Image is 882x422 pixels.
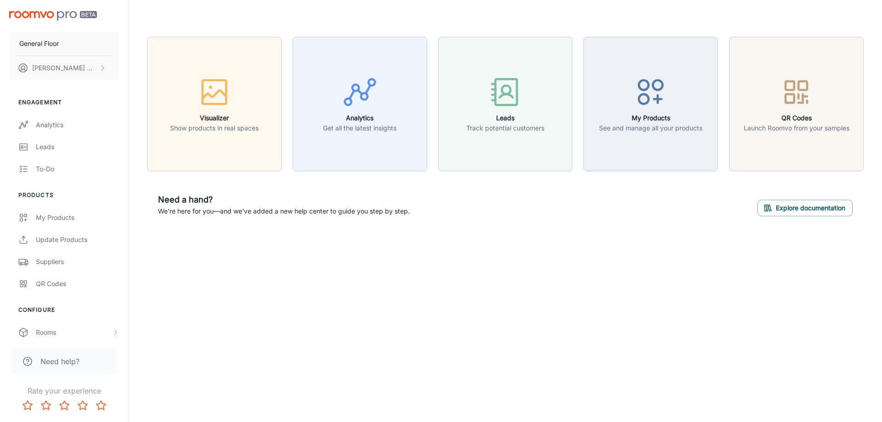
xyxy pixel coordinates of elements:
p: Track potential customers [466,123,544,133]
button: LeadsTrack potential customers [438,37,573,171]
p: General Floor [19,39,59,49]
p: We're here for you—and we've added a new help center to guide you step by step. [158,206,410,216]
p: See and manage all your products [599,123,702,133]
button: Explore documentation [758,200,853,216]
a: QR CodesLaunch Roomvo from your samples [729,99,864,108]
a: LeadsTrack potential customers [438,99,573,108]
p: [PERSON_NAME] Olchowy [PERSON_NAME] [32,63,97,73]
div: Leads [36,142,119,152]
div: Analytics [36,120,119,130]
a: AnalyticsGet all the latest insights [293,99,427,108]
h6: My Products [599,113,702,123]
a: Explore documentation [758,203,853,212]
button: [PERSON_NAME] Olchowy [PERSON_NAME] [9,56,119,80]
h6: QR Codes [744,113,849,123]
h6: Need a hand? [158,193,410,206]
button: My ProductsSee and manage all your products [583,37,718,171]
div: My Products [36,213,119,223]
div: To-do [36,164,119,174]
h6: Leads [466,113,544,123]
a: My ProductsSee and manage all your products [583,99,718,108]
div: Update Products [36,235,119,245]
img: Roomvo PRO Beta [9,11,97,21]
h6: Visualizer [170,113,259,123]
button: QR CodesLaunch Roomvo from your samples [729,37,864,171]
button: VisualizerShow products in real spaces [147,37,282,171]
p: Get all the latest insights [323,123,396,133]
button: AnalyticsGet all the latest insights [293,37,427,171]
button: General Floor [9,32,119,56]
div: Suppliers [36,257,119,267]
p: Launch Roomvo from your samples [744,123,849,133]
h6: Analytics [323,113,396,123]
p: Show products in real spaces [170,123,259,133]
